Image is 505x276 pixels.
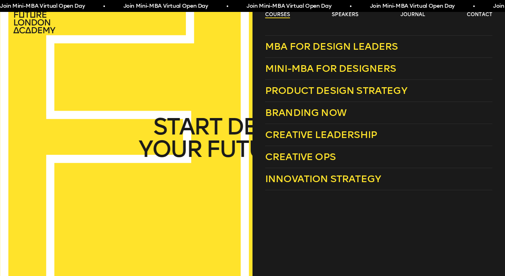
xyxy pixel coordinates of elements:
span: Mini-MBA for Designers [265,63,396,74]
a: Mini-MBA for Designers [265,58,492,80]
a: Branding Now [265,102,492,124]
a: journal [400,11,425,18]
a: Product Design Strategy [265,80,492,102]
span: Branding Now [265,107,346,118]
span: Creative Ops [265,151,336,163]
span: • [473,2,475,11]
a: Creative Leadership [265,124,492,146]
span: Product Design Strategy [265,85,407,96]
a: Creative Ops [265,146,492,168]
a: speakers [332,11,358,18]
span: Innovation Strategy [265,173,381,185]
a: Innovation Strategy [265,168,492,190]
a: contact [467,11,492,18]
a: MBA for Design Leaders [265,35,492,58]
span: Creative Leadership [265,129,377,140]
a: courses [265,11,290,18]
span: • [103,2,105,11]
span: • [350,2,351,11]
span: MBA for Design Leaders [265,41,398,52]
span: • [227,2,228,11]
